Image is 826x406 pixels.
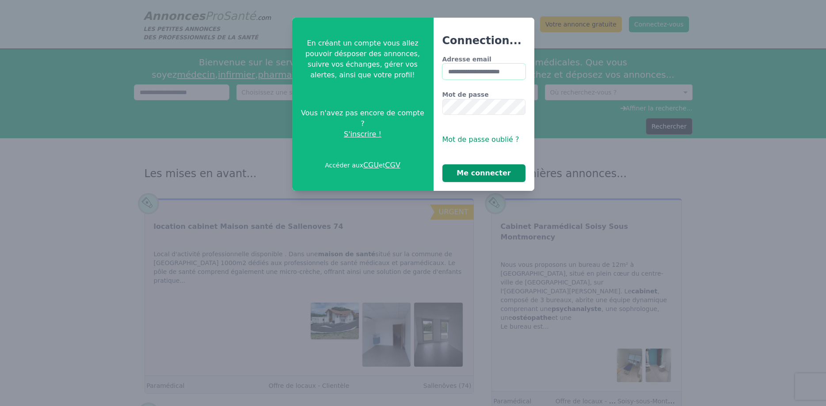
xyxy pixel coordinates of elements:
p: En créant un compte vous allez pouvoir désposer des annonces, suivre vos échanges, gérer vos aler... [299,38,426,80]
button: Me connecter [442,164,525,182]
label: Mot de passe [442,90,525,99]
span: Mot de passe oublié ? [442,135,519,144]
h3: Connection... [442,34,525,48]
label: Adresse email [442,55,525,64]
p: Accéder aux et [325,160,400,171]
a: CGU [363,161,379,169]
a: CGV [385,161,400,169]
span: Vous n'avez pas encore de compte ? [299,108,426,129]
span: S'inscrire ! [344,129,381,140]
